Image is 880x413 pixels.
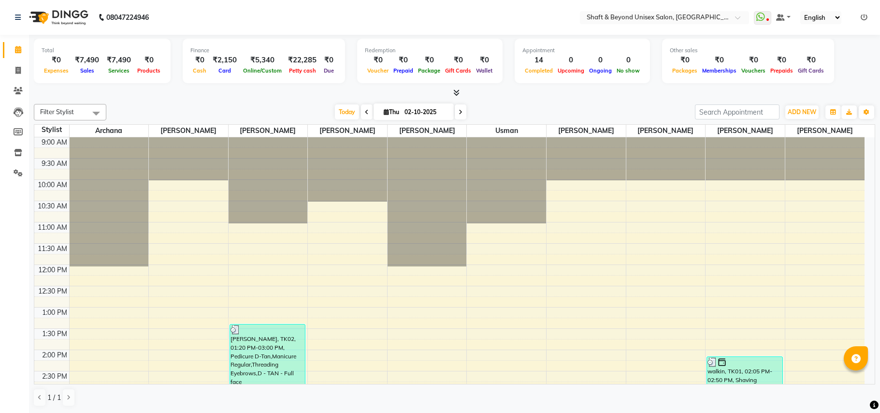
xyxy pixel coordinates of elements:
div: 12:30 PM [36,286,69,296]
div: Other sales [670,46,826,55]
div: Appointment [522,46,642,55]
span: Cash [190,67,209,74]
div: ₹22,285 [284,55,320,66]
div: ₹7,490 [103,55,135,66]
div: 10:00 AM [36,180,69,190]
div: ₹0 [739,55,768,66]
span: Petty cash [287,67,318,74]
div: ₹0 [320,55,337,66]
span: Thu [381,108,402,116]
span: Services [106,67,132,74]
div: ₹0 [391,55,416,66]
span: Voucher [365,67,391,74]
span: Gift Cards [795,67,826,74]
div: 1:00 PM [40,308,69,318]
span: [PERSON_NAME] [149,125,228,137]
button: ADD NEW [785,105,819,119]
iframe: chat widget [839,374,870,403]
div: Total [42,46,163,55]
span: usman [467,125,546,137]
span: [PERSON_NAME] [308,125,387,137]
div: ₹0 [135,55,163,66]
span: Filter Stylist [40,108,74,116]
div: ₹5,340 [241,55,284,66]
span: Package [416,67,443,74]
div: ₹0 [768,55,795,66]
div: 9:00 AM [40,137,69,147]
div: Finance [190,46,337,55]
div: walkin, TK01, 02:05 PM-02:50 PM, Shaving /[PERSON_NAME] trim , Basic Cut Men [707,357,782,388]
span: Due [321,67,336,74]
div: ₹0 [365,55,391,66]
div: 11:30 AM [36,244,69,254]
div: ₹0 [670,55,700,66]
div: 2:30 PM [40,371,69,382]
div: 0 [555,55,587,66]
b: 08047224946 [106,4,149,31]
div: 1:30 PM [40,329,69,339]
span: Online/Custom [241,67,284,74]
span: Expenses [42,67,71,74]
div: ₹0 [416,55,443,66]
span: [PERSON_NAME] [626,125,706,137]
input: Search Appointment [695,104,779,119]
div: [PERSON_NAME], TK02, 01:20 PM-03:00 PM, Pedicure D-Tan,Manicure Regular,Threading Eyebrows,D - TA... [230,324,305,395]
div: Redemption [365,46,495,55]
div: ₹0 [700,55,739,66]
div: ₹0 [795,55,826,66]
span: Memberships [700,67,739,74]
div: 0 [614,55,642,66]
span: Prepaids [768,67,795,74]
span: ADD NEW [788,108,816,116]
span: Packages [670,67,700,74]
span: Today [335,104,359,119]
span: 1 / 1 [47,393,61,403]
div: ₹0 [190,55,209,66]
span: [PERSON_NAME] [229,125,308,137]
span: Ongoing [587,67,614,74]
span: Gift Cards [443,67,474,74]
span: Prepaid [391,67,416,74]
span: Sales [78,67,97,74]
div: ₹0 [443,55,474,66]
div: Stylist [34,125,69,135]
span: Vouchers [739,67,768,74]
div: 2:00 PM [40,350,69,360]
span: Wallet [474,67,495,74]
div: 12:00 PM [36,265,69,275]
span: Upcoming [555,67,587,74]
img: logo [25,4,91,31]
span: Archana [70,125,149,137]
span: [PERSON_NAME] [547,125,626,137]
span: [PERSON_NAME] [388,125,467,137]
div: 9:30 AM [40,159,69,169]
div: ₹0 [474,55,495,66]
span: Card [216,67,233,74]
span: [PERSON_NAME] [706,125,785,137]
div: 11:00 AM [36,222,69,233]
div: ₹0 [42,55,71,66]
span: Completed [522,67,555,74]
div: 10:30 AM [36,201,69,211]
input: 2025-10-02 [402,105,450,119]
span: No show [614,67,642,74]
div: 0 [587,55,614,66]
div: 14 [522,55,555,66]
span: Products [135,67,163,74]
div: ₹7,490 [71,55,103,66]
span: [PERSON_NAME] [785,125,865,137]
div: ₹2,150 [209,55,241,66]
